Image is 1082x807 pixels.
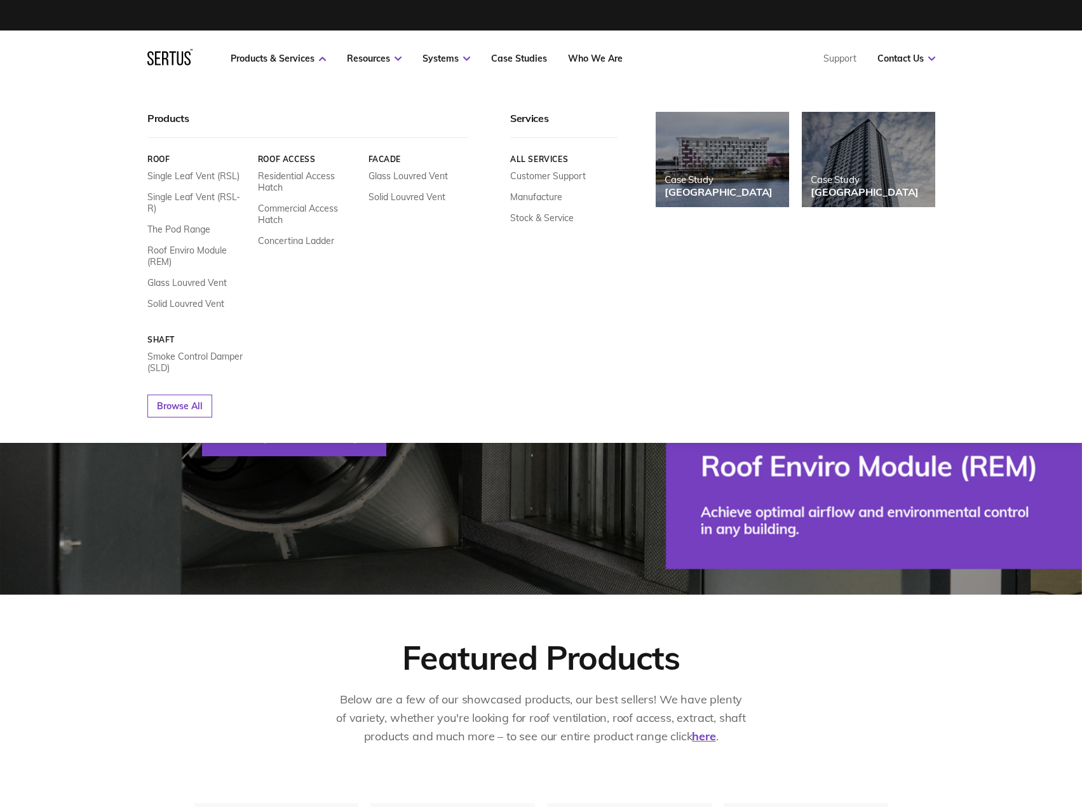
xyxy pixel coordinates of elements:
a: Glass Louvred Vent [147,277,227,288]
p: Below are a few of our showcased products, our best sellers! We have plenty of variety, whether y... [335,691,748,745]
a: Shaft [147,335,248,344]
a: Customer Support [510,170,586,182]
a: Case Study[GEOGRAPHIC_DATA] [656,112,789,207]
a: Solid Louvred Vent [368,191,445,203]
a: Products & Services [231,53,326,64]
a: Roof Access [257,154,358,164]
a: All services [510,154,618,164]
a: Concertina Ladder [257,235,334,247]
a: The Pod Range [147,224,210,235]
a: here [692,729,715,743]
a: Browse All [147,395,212,417]
a: Manufacture [510,191,562,203]
a: Solid Louvred Vent [147,298,224,309]
a: Residential Access Hatch [257,170,358,193]
a: Roof [147,154,248,164]
a: Commercial Access Hatch [257,203,358,226]
a: Glass Louvred Vent [368,170,447,182]
a: Roof Enviro Module (REM) [147,245,248,268]
a: Contact Us [877,53,935,64]
a: Systems [423,53,470,64]
a: Who We Are [568,53,623,64]
div: [GEOGRAPHIC_DATA] [811,186,919,198]
a: Case Studies [491,53,547,64]
a: Support [823,53,856,64]
div: Featured Products [402,637,679,678]
div: Services [510,112,618,138]
a: Stock & Service [510,212,574,224]
a: Single Leaf Vent (RSL) [147,170,240,182]
div: Products [147,112,469,138]
a: Single Leaf Vent (RSL-R) [147,191,248,214]
div: Case Study [811,173,919,186]
a: Case Study[GEOGRAPHIC_DATA] [802,112,935,207]
a: Smoke Control Damper (SLD) [147,351,248,374]
a: Resources [347,53,402,64]
div: Case Study [665,173,773,186]
div: [GEOGRAPHIC_DATA] [665,186,773,198]
a: Facade [368,154,469,164]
